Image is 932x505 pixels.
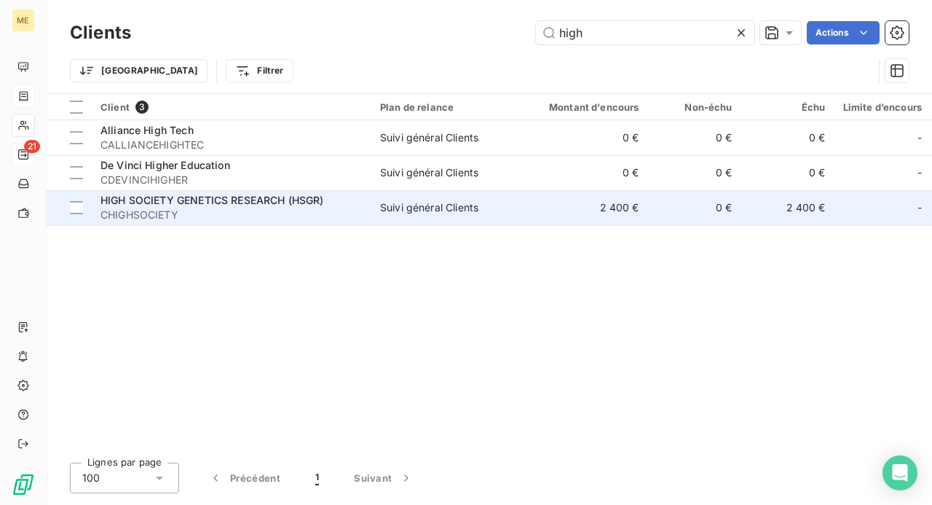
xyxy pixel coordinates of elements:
[648,190,741,225] td: 0 €
[750,101,826,113] div: Échu
[523,155,648,190] td: 0 €
[523,190,648,225] td: 2 400 €
[917,165,922,180] span: -
[741,190,834,225] td: 2 400 €
[100,124,194,136] span: Alliance High Tech
[100,173,363,187] span: CDEVINCIHIGHER
[298,463,336,493] button: 1
[380,200,478,215] div: Suivi général Clients
[100,208,363,222] span: CHIGHSOCIETY
[532,101,639,113] div: Montant d'encours
[917,200,922,215] span: -
[843,101,922,113] div: Limite d’encours
[807,21,880,44] button: Actions
[82,471,100,485] span: 100
[380,101,514,113] div: Plan de relance
[380,130,478,145] div: Suivi général Clients
[523,120,648,155] td: 0 €
[70,59,208,82] button: [GEOGRAPHIC_DATA]
[100,159,230,171] span: De Vinci Higher Education
[882,455,917,490] div: Open Intercom Messenger
[100,194,324,206] span: HIGH SOCIETY GENETICS RESEARCH (HSGR)
[657,101,732,113] div: Non-échu
[70,20,131,46] h3: Clients
[100,101,130,113] span: Client
[191,463,298,493] button: Précédent
[536,21,754,44] input: Rechercher
[741,120,834,155] td: 0 €
[917,130,922,145] span: -
[380,165,478,180] div: Suivi général Clients
[226,59,293,82] button: Filtrer
[648,155,741,190] td: 0 €
[24,140,40,153] span: 21
[315,471,319,485] span: 1
[336,463,431,493] button: Suivant
[12,473,35,496] img: Logo LeanPay
[135,101,149,114] span: 3
[648,120,741,155] td: 0 €
[12,9,35,32] div: ME
[741,155,834,190] td: 0 €
[100,138,363,152] span: CALLIANCEHIGHTEC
